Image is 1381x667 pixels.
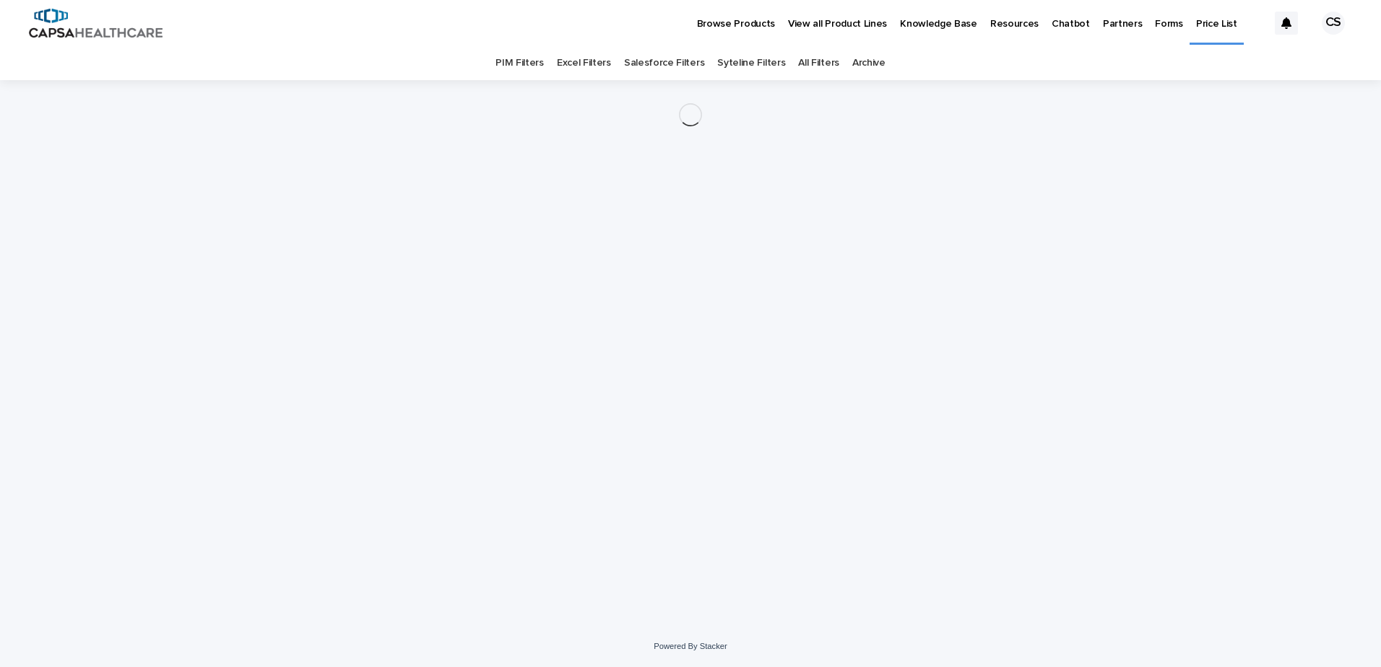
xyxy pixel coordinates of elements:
[495,46,544,80] a: PIM Filters
[29,9,163,38] img: B5p4sRfuTuC72oLToeu7
[624,46,704,80] a: Salesforce Filters
[798,46,839,80] a: All Filters
[557,46,611,80] a: Excel Filters
[852,46,886,80] a: Archive
[1322,12,1345,35] div: CS
[654,642,727,650] a: Powered By Stacker
[717,46,785,80] a: Syteline Filters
